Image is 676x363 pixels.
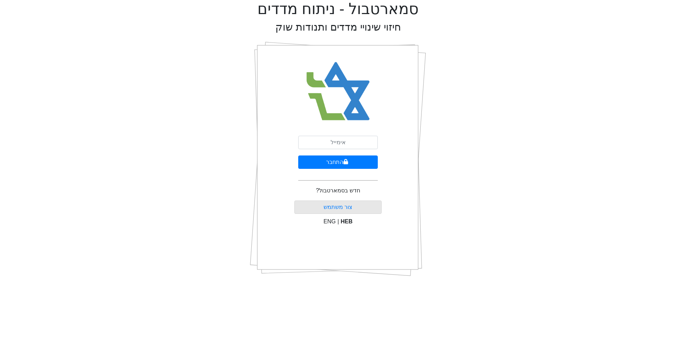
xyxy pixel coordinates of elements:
a: צור משתמש [324,204,352,210]
button: התחבר [298,155,378,169]
span: | [337,218,339,224]
h2: חיזוי שינויי מדדים ותנודות שוק [275,21,401,33]
p: חדש בסמארטבול? [316,186,360,195]
img: Smart Bull [300,53,376,130]
span: HEB [341,218,353,224]
span: ENG [324,218,336,224]
button: צור משתמש [294,200,382,214]
input: אימייל [298,136,378,149]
